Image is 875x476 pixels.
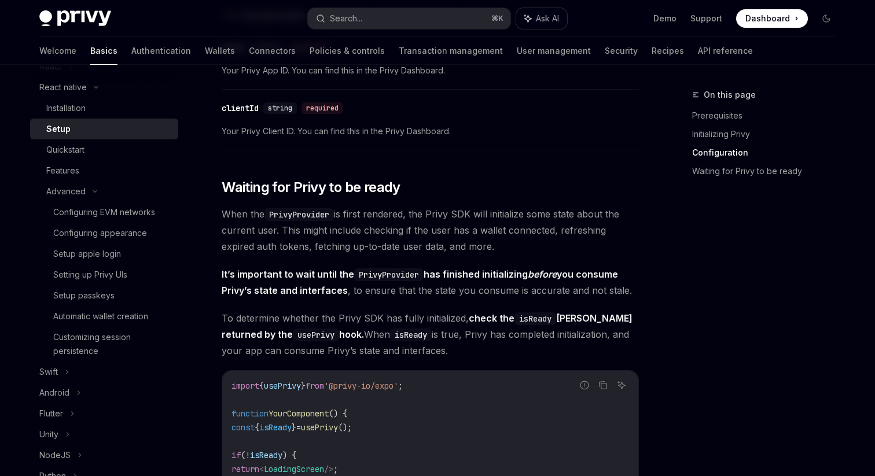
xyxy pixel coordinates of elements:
span: Dashboard [745,13,790,24]
div: Features [46,164,79,178]
span: usePrivy [301,422,338,433]
div: Setup [46,122,71,136]
div: Setup passkeys [53,289,115,302]
span: To determine whether the Privy SDK has fully initialized, When is true, Privy has completed initi... [222,310,639,359]
a: User management [517,37,591,65]
a: Initializing Privy [692,125,845,143]
span: } [301,381,306,391]
button: Copy the contents from the code block [595,378,611,393]
div: Flutter [39,407,63,420]
a: Wallets [205,37,235,65]
span: from [306,381,324,391]
div: Setup apple login [53,247,121,261]
code: usePrivy [293,329,339,341]
a: Setup apple login [30,243,178,264]
code: PrivyProvider [354,268,424,281]
span: , to ensure that the state you consume is accurate and not stale. [222,266,639,298]
div: Automatic wallet creation [53,309,148,323]
span: ( [241,450,245,460]
span: isReady [250,450,282,460]
div: React native [39,80,87,94]
span: (); [338,422,352,433]
em: before [528,268,557,280]
a: Welcome [39,37,76,65]
a: Connectors [249,37,296,65]
span: if [231,450,241,460]
div: Customizing session persistence [53,330,171,358]
a: API reference [698,37,753,65]
a: Basics [90,37,117,65]
span: const [231,422,255,433]
div: Configuring EVM networks [53,205,155,219]
a: Configuring appearance [30,223,178,243]
span: { [255,422,259,433]
a: Customizing session persistence [30,327,178,361]
a: Configuration [692,143,845,162]
code: PrivyProvider [264,208,334,221]
a: Waiting for Privy to be ready [692,162,845,180]
code: isReady [390,329,432,341]
a: Setup [30,119,178,139]
span: return [231,464,259,474]
button: Search...⌘K [308,8,510,29]
div: Advanced [46,185,86,198]
span: import [231,381,259,391]
button: Report incorrect code [577,378,592,393]
span: < [259,464,264,474]
span: isReady [259,422,292,433]
a: Authentication [131,37,191,65]
button: Toggle dark mode [817,9,836,28]
a: Features [30,160,178,181]
a: Automatic wallet creation [30,306,178,327]
span: /> [324,464,333,474]
button: Ask AI [516,8,567,29]
a: Demo [653,13,677,24]
span: ! [245,450,250,460]
span: Ask AI [536,13,559,24]
span: Your Privy Client ID. You can find this in the Privy Dashboard. [222,124,639,138]
span: function [231,408,269,419]
button: Ask AI [614,378,629,393]
div: clientId [222,102,259,114]
code: isReady [514,312,556,325]
a: Setup passkeys [30,285,178,306]
div: Search... [330,12,362,25]
span: = [296,422,301,433]
div: Configuring appearance [53,226,147,240]
a: Installation [30,98,178,119]
span: Waiting for Privy to be ready [222,178,400,197]
a: Dashboard [736,9,808,28]
strong: It’s important to wait until the has finished initializing you consume Privy’s state and interfaces [222,268,618,296]
div: Setting up Privy UIs [53,268,127,282]
span: Your Privy App ID. You can find this in the Privy Dashboard. [222,64,639,78]
div: Installation [46,101,86,115]
a: Security [605,37,638,65]
a: Prerequisites [692,106,845,125]
span: ) { [282,450,296,460]
a: Quickstart [30,139,178,160]
div: Unity [39,427,58,441]
div: Android [39,386,69,400]
span: '@privy-io/expo' [324,381,398,391]
span: On this page [704,88,756,102]
span: string [268,104,292,113]
span: LoadingScreen [264,464,324,474]
a: Configuring EVM networks [30,202,178,223]
span: ⌘ K [491,14,503,23]
span: () { [329,408,347,419]
a: Setting up Privy UIs [30,264,178,285]
a: Support [690,13,722,24]
span: ; [398,381,403,391]
a: Policies & controls [310,37,385,65]
span: YourComponent [269,408,329,419]
div: Quickstart [46,143,84,157]
span: When the is first rendered, the Privy SDK will initialize some state about the current user. This... [222,206,639,254]
a: Transaction management [399,37,503,65]
div: Swift [39,365,58,379]
a: Recipes [652,37,684,65]
div: required [302,102,343,114]
span: ; [333,464,338,474]
img: dark logo [39,10,111,27]
span: { [259,381,264,391]
span: usePrivy [264,381,301,391]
